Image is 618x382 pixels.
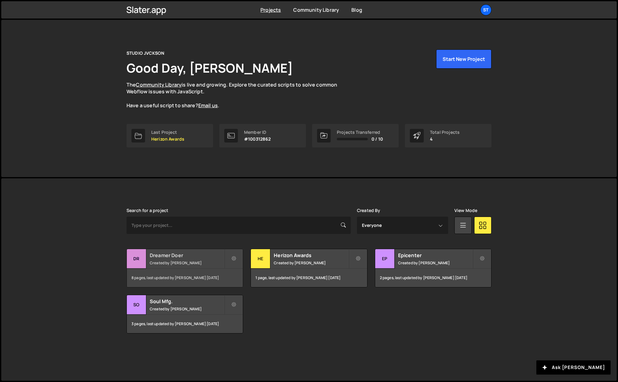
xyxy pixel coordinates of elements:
div: Total Projects [430,130,460,135]
a: Blog [351,6,362,13]
a: Community Library [293,6,339,13]
small: Created by [PERSON_NAME] [150,306,224,312]
p: The is live and growing. Explore the curated scripts to solve common Webflow issues with JavaScri... [127,81,349,109]
p: #100312862 [244,137,271,142]
small: Created by [PERSON_NAME] [150,260,224,265]
div: 3 pages, last updated by [PERSON_NAME] [DATE] [127,315,243,333]
small: Created by [PERSON_NAME] [274,260,348,265]
h2: Herizon Awards [274,252,348,259]
a: So Soul Mfg. Created by [PERSON_NAME] 3 pages, last updated by [PERSON_NAME] [DATE] [127,295,243,333]
div: 8 pages, last updated by [PERSON_NAME] [DATE] [127,269,243,287]
button: Ask [PERSON_NAME] [536,360,611,375]
div: He [251,249,270,269]
div: 2 pages, last updated by [PERSON_NAME] [DATE] [375,269,491,287]
a: Community Library [136,81,182,88]
a: He Herizon Awards Created by [PERSON_NAME] 1 page, last updated by [PERSON_NAME] [DATE] [251,249,367,287]
div: 1 page, last updated by [PERSON_NAME] [DATE] [251,269,367,287]
a: Email us [198,102,218,109]
p: 4 [430,137,460,142]
button: Start New Project [436,49,491,69]
h2: Dreamer Doer [150,252,224,259]
a: Projects [260,6,281,13]
a: Dr Dreamer Doer Created by [PERSON_NAME] 8 pages, last updated by [PERSON_NAME] [DATE] [127,249,243,287]
a: Ep Epicenter Created by [PERSON_NAME] 2 pages, last updated by [PERSON_NAME] [DATE] [375,249,491,287]
div: Member ID [244,130,271,135]
div: STUDIO JVCKSON [127,49,164,57]
div: Last Project [151,130,184,135]
a: ST [480,4,491,15]
div: Projects Transferred [337,130,383,135]
small: Created by [PERSON_NAME] [398,260,473,265]
div: So [127,295,146,315]
div: Ep [375,249,395,269]
p: Herizon Awards [151,137,184,142]
label: View Mode [454,208,477,213]
h2: Epicenter [398,252,473,259]
h1: Good Day, [PERSON_NAME] [127,59,293,76]
h2: Soul Mfg. [150,298,224,305]
a: Last Project Herizon Awards [127,124,213,147]
label: Search for a project [127,208,168,213]
span: 0 / 10 [371,137,383,142]
input: Type your project... [127,217,351,234]
div: Dr [127,249,146,269]
label: Created By [357,208,380,213]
